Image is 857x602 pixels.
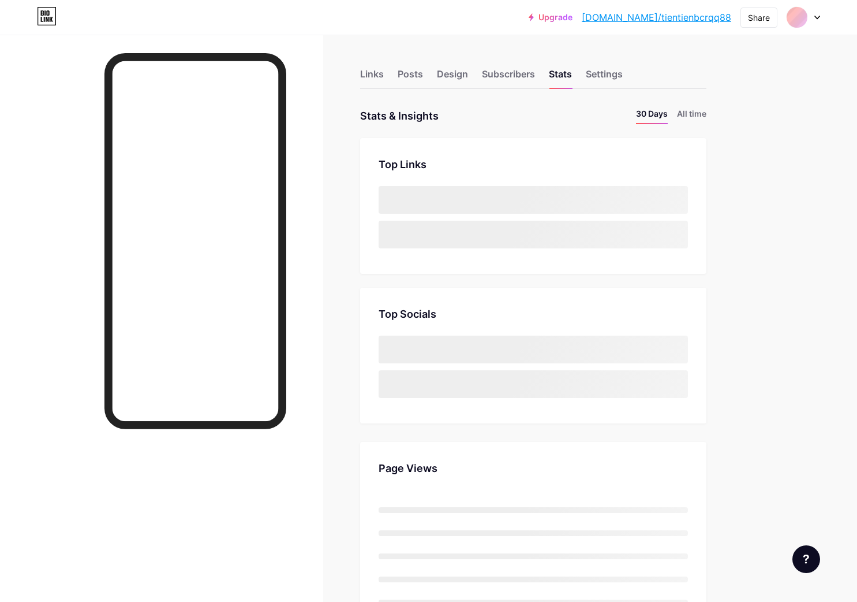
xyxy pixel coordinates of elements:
div: Stats & Insights [360,107,439,124]
div: Posts [398,67,423,88]
div: Design [437,67,468,88]
div: Page Views [379,460,688,476]
div: Stats [549,67,572,88]
div: Subscribers [482,67,535,88]
li: All time [677,107,706,124]
div: Settings [586,67,623,88]
li: 30 Days [636,107,668,124]
a: [DOMAIN_NAME]/tientienbcrqq88 [582,10,731,24]
div: Share [748,12,770,24]
div: Top Socials [379,306,688,322]
div: Links [360,67,384,88]
div: Top Links [379,157,688,172]
a: Upgrade [529,13,572,22]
